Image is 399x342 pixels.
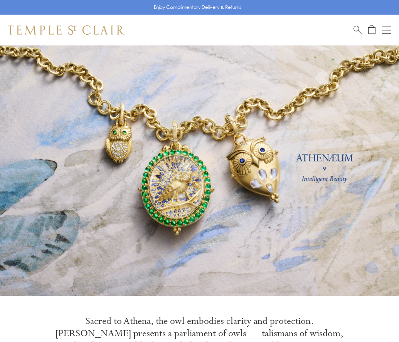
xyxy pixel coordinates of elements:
a: Open Shopping Bag [368,25,375,35]
a: Search [354,25,362,35]
img: Temple St. Clair [8,25,124,35]
button: Open navigation [382,25,391,35]
p: Enjoy Complimentary Delivery & Returns [154,3,241,11]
